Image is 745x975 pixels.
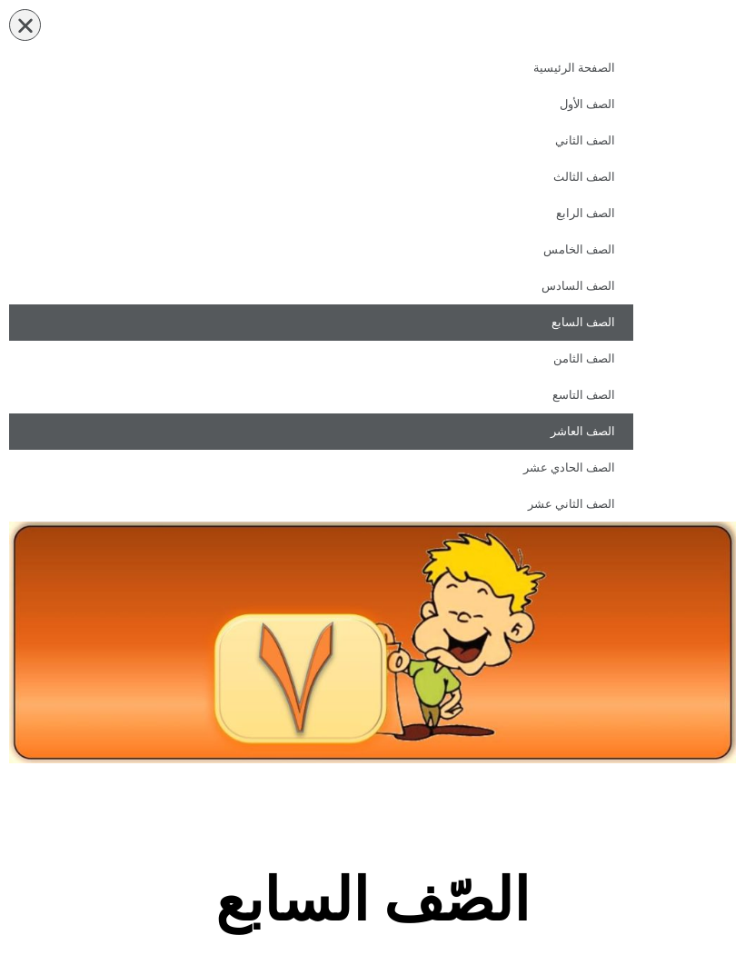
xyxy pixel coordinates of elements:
[9,486,633,522] a: الصف الثاني عشر
[9,123,633,159] a: الصف الثاني
[9,86,633,123] a: الصف الأول
[9,50,633,86] a: الصفحة الرئيسية
[73,865,673,936] h2: الصّف السابع
[9,377,633,413] a: الصف التاسع
[9,268,633,304] a: الصف السادس
[9,9,41,41] div: כפתור פתיחת תפריט
[9,195,633,232] a: الصف الرابع
[9,304,633,341] a: الصف السابع
[9,232,633,268] a: الصف الخامس
[9,341,633,377] a: الصف الثامن
[9,450,633,486] a: الصف الحادي عشر
[9,413,633,450] a: الصف العاشر
[9,159,633,195] a: الصف الثالث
